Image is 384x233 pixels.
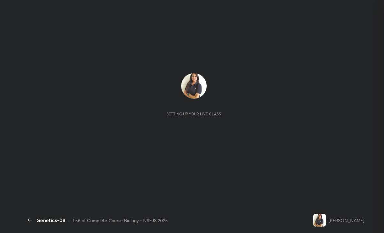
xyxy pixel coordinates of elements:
div: Setting up your live class [166,112,221,116]
img: f4adf025211145d9951d015d8606b9d0.jpg [181,73,207,99]
div: • [68,217,70,224]
div: [PERSON_NAME] [329,217,364,224]
div: Genetics-08 [36,216,65,224]
img: f4adf025211145d9951d015d8606b9d0.jpg [313,214,326,227]
div: L56 of Complete Course Biology - NSEJS 2025 [73,217,168,224]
